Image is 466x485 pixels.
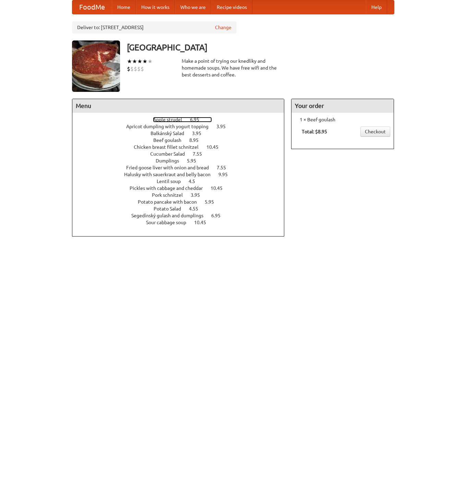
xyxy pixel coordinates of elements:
li: ★ [137,58,142,65]
span: Beef goulash [153,137,188,143]
span: Pickles with cabbage and cheddar [130,185,210,191]
a: Potato Salad 4.55 [154,206,211,211]
li: $ [141,65,144,73]
li: $ [134,65,137,73]
span: 3.95 [192,131,208,136]
div: Deliver to: [STREET_ADDRESS] [72,21,237,34]
a: FoodMe [72,0,112,14]
span: 10.45 [194,220,213,225]
li: $ [137,65,141,73]
li: $ [127,65,130,73]
li: ★ [127,58,132,65]
span: Cucumber Salad [150,151,192,157]
span: Pork schnitzel [152,192,190,198]
span: 7.55 [217,165,233,170]
a: Pickles with cabbage and cheddar 10.45 [130,185,235,191]
a: Apple strudel 6.95 [153,117,212,122]
a: Halusky with sauerkraut and belly bacon 9.95 [124,172,240,177]
li: ★ [147,58,153,65]
h4: Menu [72,99,284,113]
a: Chicken breast fillet schnitzel 10.45 [134,144,231,150]
span: 10.45 [211,185,229,191]
span: Segedínský gulash and dumplings [131,213,210,218]
span: 9.95 [218,172,235,177]
span: Potato Salad [154,206,188,211]
a: Checkout [360,126,390,137]
img: angular.jpg [72,40,120,92]
h3: [GEOGRAPHIC_DATA] [127,40,394,54]
a: How it works [136,0,175,14]
span: Fried goose liver with onion and bread [126,165,216,170]
span: 5.95 [205,199,221,205]
span: Potato pancake with bacon [138,199,204,205]
a: Who we are [175,0,211,14]
span: 10.45 [206,144,225,150]
a: Potato pancake with bacon 5.95 [138,199,227,205]
span: 6.95 [211,213,227,218]
span: Chicken breast fillet schnitzel [134,144,205,150]
span: Sour cabbage soup [146,220,193,225]
span: Halusky with sauerkraut and belly bacon [124,172,217,177]
a: Beef goulash 8.95 [153,137,211,143]
h4: Your order [291,99,394,113]
span: Apricot dumpling with yogurt topping [126,124,215,129]
span: 6.95 [190,117,206,122]
li: ★ [142,58,147,65]
li: ★ [132,58,137,65]
a: Home [112,0,136,14]
a: Apricot dumpling with yogurt topping 3.95 [126,124,238,129]
span: 4.55 [189,206,205,211]
span: 7.55 [193,151,209,157]
span: Lentil soup [157,179,188,184]
span: 3.95 [216,124,232,129]
li: 1 × Beef goulash [295,116,390,123]
a: Cucumber Salad 7.55 [150,151,215,157]
a: Sour cabbage soup 10.45 [146,220,219,225]
span: 8.95 [189,137,205,143]
span: 5.95 [187,158,203,163]
b: Total: $8.95 [302,129,327,134]
span: Balkánský Salad [151,131,191,136]
span: 4.5 [189,179,202,184]
a: Lentil soup 4.5 [157,179,208,184]
a: Segedínský gulash and dumplings 6.95 [131,213,233,218]
a: Fried goose liver with onion and bread 7.55 [126,165,239,170]
a: Recipe videos [211,0,252,14]
a: Balkánský Salad 3.95 [151,131,214,136]
li: $ [130,65,134,73]
div: Make a point of trying our knedlíky and homemade soups. We have free wifi and the best desserts a... [182,58,285,78]
a: Help [366,0,387,14]
span: Dumplings [156,158,186,163]
a: Pork schnitzel 3.95 [152,192,213,198]
span: 3.95 [191,192,207,198]
span: Apple strudel [153,117,189,122]
a: Dumplings 5.95 [156,158,209,163]
a: Change [215,24,231,31]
